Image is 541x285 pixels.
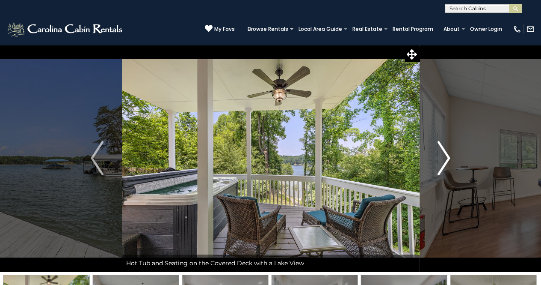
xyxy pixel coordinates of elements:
[526,25,535,33] img: mail-regular-white.png
[388,23,438,35] a: Rental Program
[419,45,468,272] button: Next
[214,25,235,33] span: My Favs
[348,23,387,35] a: Real Estate
[122,255,420,272] div: Hot Tub and Seating on the Covered Deck with a Lake View
[513,25,521,33] img: phone-regular-white.png
[294,23,346,35] a: Local Area Guide
[243,23,293,35] a: Browse Rentals
[205,24,235,33] a: My Favs
[438,141,450,175] img: arrow
[439,23,464,35] a: About
[73,45,122,272] button: Previous
[91,141,103,175] img: arrow
[466,23,506,35] a: Owner Login
[6,21,125,38] img: White-1-2.png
